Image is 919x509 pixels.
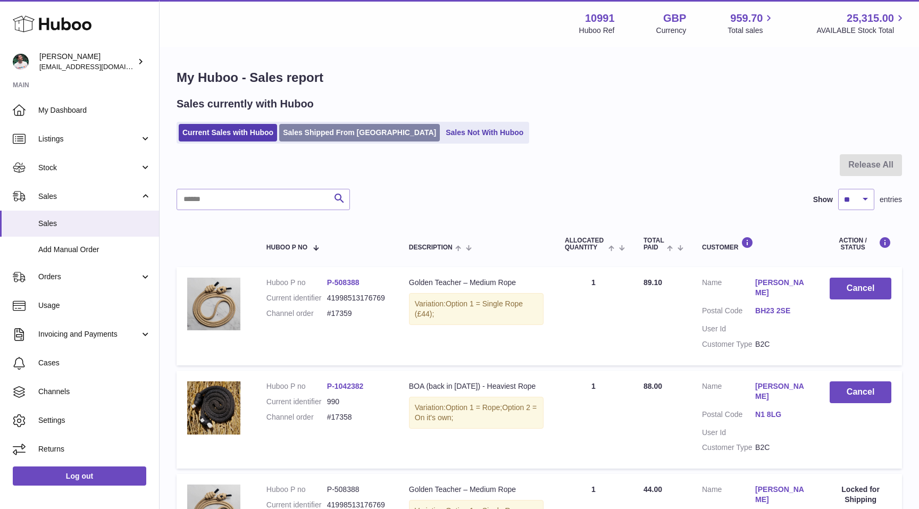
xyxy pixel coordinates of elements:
span: 25,315.00 [847,11,894,26]
span: Description [409,244,453,251]
a: Current Sales with Huboo [179,124,277,141]
div: Customer [702,237,808,251]
dd: P-508388 [327,485,388,495]
div: [PERSON_NAME] [39,52,135,72]
span: Sales [38,219,151,229]
dt: Name [702,278,755,301]
span: Total sales [728,26,775,36]
a: Log out [13,466,146,486]
div: Variation: [409,293,544,325]
dd: 990 [327,397,388,407]
img: timshieff@gmail.com [13,54,29,70]
a: P-1042382 [327,382,364,390]
span: Total paid [644,237,664,251]
span: My Dashboard [38,105,151,115]
td: 1 [554,267,633,365]
a: Sales Shipped From [GEOGRAPHIC_DATA] [279,124,440,141]
td: 1 [554,371,633,469]
dd: 41998513176769 [327,293,388,303]
dt: Huboo P no [266,485,327,495]
span: Huboo P no [266,244,307,251]
dt: Customer Type [702,339,755,349]
span: [EMAIL_ADDRESS][DOMAIN_NAME] [39,62,156,71]
div: BOA (back in [DATE]) - Heaviest Rope [409,381,544,391]
span: Option 1 = Rope; [446,403,502,412]
span: Invoicing and Payments [38,329,140,339]
dd: B2C [755,339,808,349]
div: Action / Status [830,237,891,251]
dd: #17358 [327,412,388,422]
a: [PERSON_NAME] [755,278,808,298]
a: [PERSON_NAME] [755,485,808,505]
dt: Channel order [266,412,327,422]
div: Variation: [409,397,544,429]
dt: Current identifier [266,293,327,303]
a: BH23 2SE [755,306,808,316]
a: N1 8LG [755,410,808,420]
a: Sales Not With Huboo [442,124,527,141]
span: Cases [38,358,151,368]
span: 89.10 [644,278,662,287]
a: 959.70 Total sales [728,11,775,36]
span: 88.00 [644,382,662,390]
button: Cancel [830,278,891,299]
strong: GBP [663,11,686,26]
dt: Huboo P no [266,278,327,288]
dt: Current identifier [266,397,327,407]
a: [PERSON_NAME] [755,381,808,402]
span: 959.70 [730,11,763,26]
span: AVAILABLE Stock Total [816,26,906,36]
div: Golden Teacher – Medium Rope [409,278,544,288]
h1: My Huboo - Sales report [177,69,902,86]
span: 44.00 [644,485,662,494]
a: P-508388 [327,278,360,287]
label: Show [813,195,833,205]
img: 109911711102352.png [187,278,240,330]
div: Huboo Ref [579,26,615,36]
span: Stock [38,163,140,173]
span: Option 1 = Single Rope (£44); [415,299,523,318]
span: Usage [38,301,151,311]
span: Orders [38,272,140,282]
span: Option 2 = On it's own; [415,403,537,422]
dt: Channel order [266,308,327,319]
dt: Huboo P no [266,381,327,391]
span: ALLOCATED Quantity [565,237,606,251]
span: Listings [38,134,140,144]
button: Cancel [830,381,891,403]
span: Returns [38,444,151,454]
dd: #17359 [327,308,388,319]
dt: Postal Code [702,410,755,422]
div: Locked for Shipping [830,485,891,505]
strong: 10991 [585,11,615,26]
dt: User Id [702,428,755,438]
span: Settings [38,415,151,425]
h2: Sales currently with Huboo [177,97,314,111]
dd: B2C [755,443,808,453]
div: Golden Teacher – Medium Rope [409,485,544,495]
dt: Postal Code [702,306,755,319]
span: Channels [38,387,151,397]
span: Sales [38,191,140,202]
dt: User Id [702,324,755,334]
a: 25,315.00 AVAILABLE Stock Total [816,11,906,36]
img: Untitleddesign_1.png [187,381,240,435]
dt: Name [702,485,755,507]
span: Add Manual Order [38,245,151,255]
span: entries [880,195,902,205]
dt: Customer Type [702,443,755,453]
dt: Name [702,381,755,404]
div: Currency [656,26,687,36]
